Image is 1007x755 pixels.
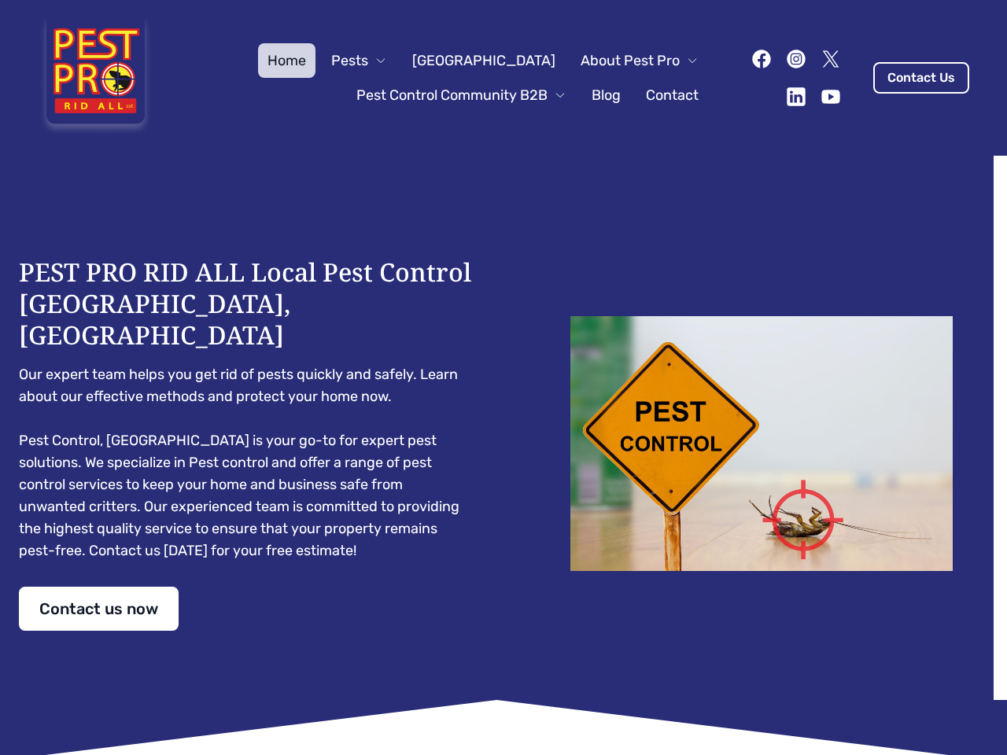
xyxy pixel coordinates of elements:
span: Pests [331,50,368,72]
a: Contact [636,78,708,112]
img: Pest Pro Rid All [38,19,153,137]
img: Dead cockroach on floor with caution sign pest control [535,316,988,571]
span: Pest Control Community B2B [356,84,548,106]
span: About Pest Pro [581,50,680,72]
button: Pests [322,43,397,78]
a: Blog [582,78,630,112]
h1: PEST PRO RID ALL Local Pest Control [GEOGRAPHIC_DATA], [GEOGRAPHIC_DATA] [19,256,472,351]
pre: Our expert team helps you get rid of pests quickly and safely. Learn about our effective methods ... [19,363,472,562]
a: Contact us now [19,587,179,631]
button: About Pest Pro [571,43,708,78]
button: Pest Control Community B2B [347,78,576,112]
a: Contact Us [873,62,969,94]
a: [GEOGRAPHIC_DATA] [403,43,565,78]
a: Home [258,43,315,78]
